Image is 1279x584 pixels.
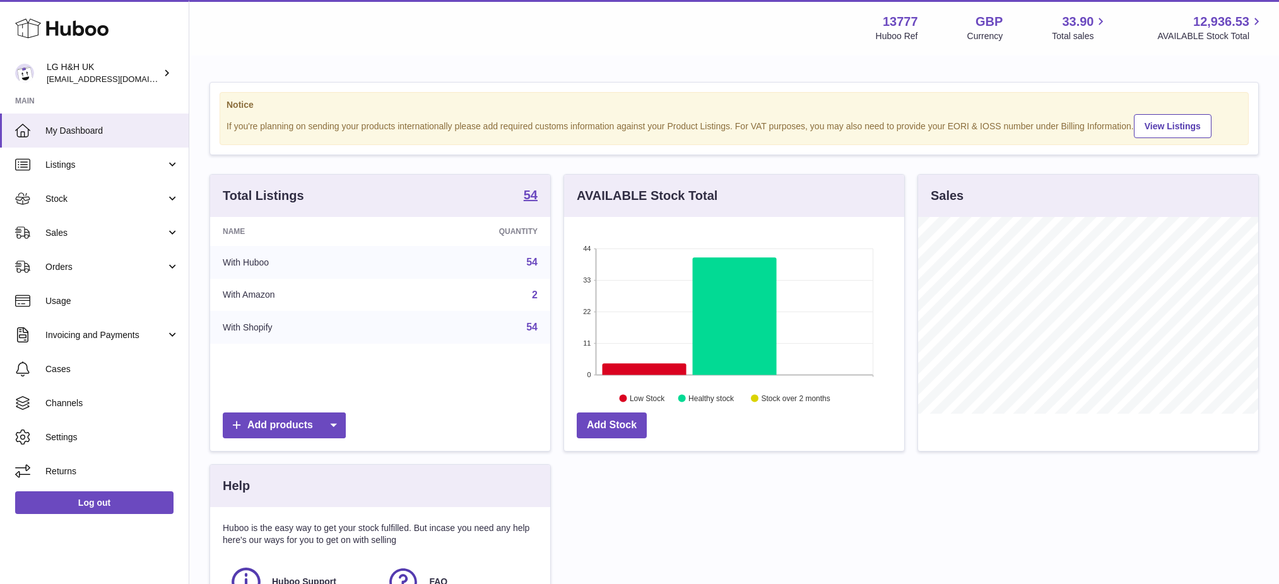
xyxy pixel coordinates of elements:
a: 54 [526,322,538,332]
span: Invoicing and Payments [45,329,166,341]
strong: 13777 [883,13,918,30]
td: With Amazon [210,279,396,312]
text: 33 [583,276,591,284]
a: Log out [15,491,174,514]
text: 22 [583,308,591,315]
a: 33.90 Total sales [1052,13,1108,42]
span: 33.90 [1062,13,1093,30]
a: 54 [524,189,538,204]
div: If you're planning on sending your products internationally please add required customs informati... [227,112,1242,138]
h3: Total Listings [223,187,304,204]
span: Stock [45,193,166,205]
a: 2 [532,289,538,300]
a: Add Stock [577,412,647,438]
text: Low Stock [630,394,665,403]
span: 12,936.53 [1193,13,1249,30]
img: internalAdmin-13777@internal.huboo.com [15,64,34,83]
span: AVAILABLE Stock Total [1157,30,1264,42]
span: My Dashboard [45,125,179,137]
span: Channels [45,397,179,409]
div: Currency [967,30,1003,42]
h3: Sales [931,187,964,204]
span: Listings [45,159,166,171]
a: View Listings [1134,114,1211,138]
a: Add products [223,412,346,438]
text: Stock over 2 months [761,394,830,403]
strong: 54 [524,189,538,201]
a: 54 [526,257,538,267]
td: With Huboo [210,246,396,279]
p: Huboo is the easy way to get your stock fulfilled. But incase you need any help here's our ways f... [223,522,538,546]
span: Settings [45,431,179,443]
th: Quantity [396,217,550,246]
text: 11 [583,339,591,347]
text: Healthy stock [688,394,734,403]
strong: Notice [227,99,1242,111]
span: Sales [45,227,166,239]
span: Usage [45,295,179,307]
span: Total sales [1052,30,1108,42]
h3: AVAILABLE Stock Total [577,187,717,204]
strong: GBP [975,13,1003,30]
span: [EMAIL_ADDRESS][DOMAIN_NAME] [47,74,186,84]
div: Huboo Ref [876,30,918,42]
h3: Help [223,477,250,494]
text: 44 [583,245,591,252]
th: Name [210,217,396,246]
span: Cases [45,363,179,375]
text: 0 [587,371,591,378]
span: Returns [45,465,179,477]
span: Orders [45,261,166,273]
a: 12,936.53 AVAILABLE Stock Total [1157,13,1264,42]
td: With Shopify [210,311,396,344]
div: LG H&H UK [47,61,160,85]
